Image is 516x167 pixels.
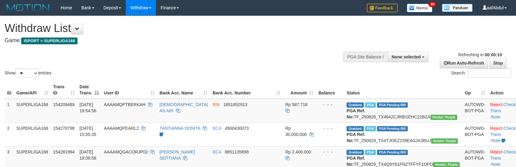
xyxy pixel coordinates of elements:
[451,69,511,78] label: Search:
[468,69,511,78] input: Search:
[490,102,516,113] a: Check Trans
[462,99,488,123] td: AUTOWD-BOT-PGA
[77,81,101,99] th: Date Trans.: activate to sort column descending
[490,149,516,161] a: Check Trans
[377,150,408,155] span: PGA Pending
[490,126,502,131] a: Reject
[285,102,308,107] span: Rp 587.718
[440,58,488,68] a: Run Auto-Refresh
[392,54,421,59] span: None selected
[210,81,283,99] th: Bank Acc. Number: activate to sort column ascending
[104,102,145,107] span: AAAAMQPTBERKAH
[14,81,51,99] th: Game/API: activate to sort column ascending
[318,101,342,108] div: - - -
[212,126,221,131] span: BCA
[365,102,376,108] span: Marked by aafchhiseyha
[14,99,51,123] td: SUPERLIGA168
[225,126,249,131] span: Copy 4900430073 to clipboard
[223,102,247,107] span: Copy 1651852913 to clipboard
[462,122,488,146] td: AUTOWD-BOT-PGA
[367,4,398,12] img: Feedback.jpg
[347,126,364,131] span: Grabbed
[491,114,501,119] a: Note
[283,81,316,99] th: Amount: activate to sort column ascending
[377,126,408,131] span: PGA Pending
[388,52,429,62] button: None selected
[343,52,387,62] div: PGA Site Balance /
[80,126,97,137] span: [DATE] 15:55:35
[490,126,516,137] a: Check Trans
[344,99,462,123] td: TF_250828_TX4642CJRBI1EHC22BZA
[365,150,376,155] span: Marked by aafnonsreyleab
[104,149,148,154] span: AAAAMQGACORJP02
[347,132,365,143] b: PGA Ref. No:
[316,81,344,99] th: Balance
[490,149,502,154] a: Reject
[5,38,338,44] h4: Game:
[431,138,458,144] span: Vendor URL: https://trx4.1velocity.biz
[491,162,501,167] a: Note
[5,3,51,12] img: MOTION_logo.png
[212,102,220,107] span: BNI
[14,122,51,146] td: SUPERLIGA168
[21,38,77,44] span: ISPORT > SUPERLIGA168
[344,122,462,146] td: TF_250829_TX4TJOEZ239E4GJA3BUJ
[51,81,77,99] th: Trans ID: activate to sort column ascending
[462,81,488,99] th: Op: activate to sort column ascending
[101,81,157,99] th: User ID: activate to sort column ascending
[80,149,97,161] span: [DATE] 19:09:58
[489,58,507,68] a: Stop
[53,149,75,154] span: 154281994
[285,149,311,154] span: Rp 2.400.000
[5,69,51,78] label: Show entries
[318,149,342,155] div: - - -
[347,150,364,155] span: Grabbed
[160,149,195,161] a: [PERSON_NAME] SEPTIANA
[347,102,364,108] span: Grabbed
[5,99,14,123] td: 1
[53,102,75,107] span: 154209489
[104,126,139,131] span: AAAAMQPEARL2
[428,2,437,7] span: 30
[157,81,210,99] th: Bank Acc. Name: activate to sort column ascending
[490,102,502,107] a: Reject
[212,149,221,154] span: BCA
[5,22,338,34] h1: Withdraw List
[285,126,307,137] span: Rp 30.000.000
[5,81,14,99] th: ID
[225,149,249,154] span: Copy 8851135898 to clipboard
[347,156,365,167] b: PGA Ref. No:
[458,52,502,57] span: Refreshing in:
[407,4,433,12] img: Button%20Memo.svg
[442,4,473,12] img: panduan.png
[491,138,501,143] a: Note
[5,122,14,146] td: 2
[344,81,462,99] th: Status
[431,115,457,120] span: Vendor URL: https://trx4.1velocity.biz
[318,125,342,131] div: - - -
[365,126,376,131] span: Marked by aafmaleo
[160,126,200,131] a: TANTIANNA DONITA
[160,102,208,113] a: [DEMOGRAPHIC_DATA] AS ARI
[485,52,502,57] strong: 00:00:10
[377,102,408,108] span: PGA Pending
[53,126,75,131] span: 154270798
[15,69,38,78] select: Showentries
[347,108,365,119] b: PGA Ref. No:
[80,102,97,113] span: [DATE] 19:54:56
